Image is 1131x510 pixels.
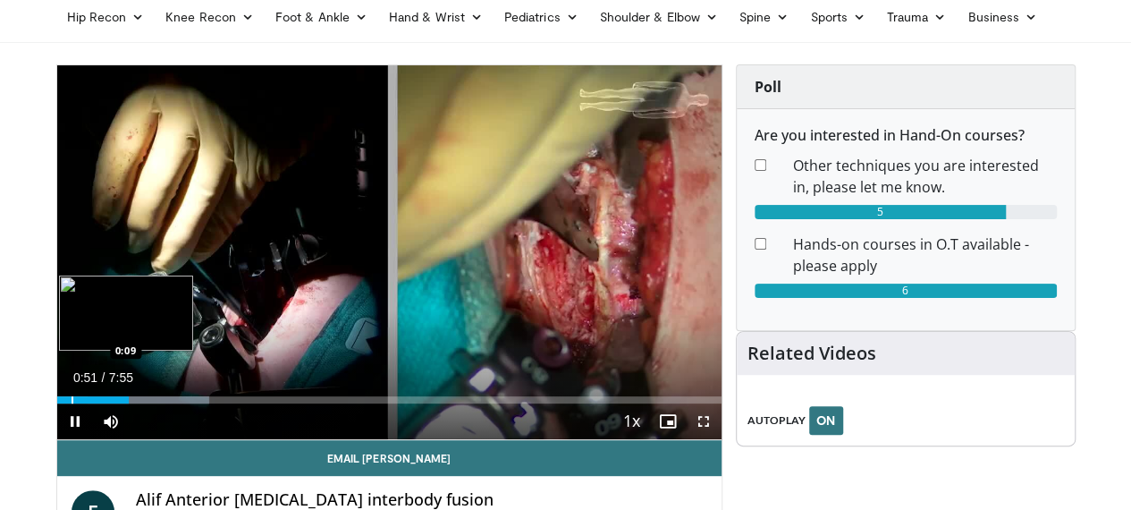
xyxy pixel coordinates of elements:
span: 0:51 [73,370,97,385]
h4: Alif Anterior [MEDICAL_DATA] interbody fusion [136,490,707,510]
button: ON [809,406,843,435]
h4: Related Videos [747,343,876,364]
video-js: Video Player [57,65,722,440]
img: image.jpeg [59,276,193,351]
h6: Are you interested in Hand-On courses? [755,127,1057,144]
span: 7:55 [109,370,133,385]
button: Enable picture-in-picture mode [650,404,686,439]
button: Mute [93,404,129,439]
a: Email [PERSON_NAME] [57,440,722,476]
div: 6 [755,284,1057,298]
div: 5 [755,205,1007,219]
dd: Hands-on courses in O.T available - please apply [780,234,1070,276]
div: Progress Bar [57,396,722,404]
button: Fullscreen [686,404,722,439]
span: / [102,370,106,385]
strong: Poll [755,77,781,97]
span: AUTOPLAY [747,412,806,429]
button: Playback Rate [614,404,650,439]
button: Pause [57,404,93,439]
dd: Other techniques you are interested in, please let me know. [780,155,1070,198]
